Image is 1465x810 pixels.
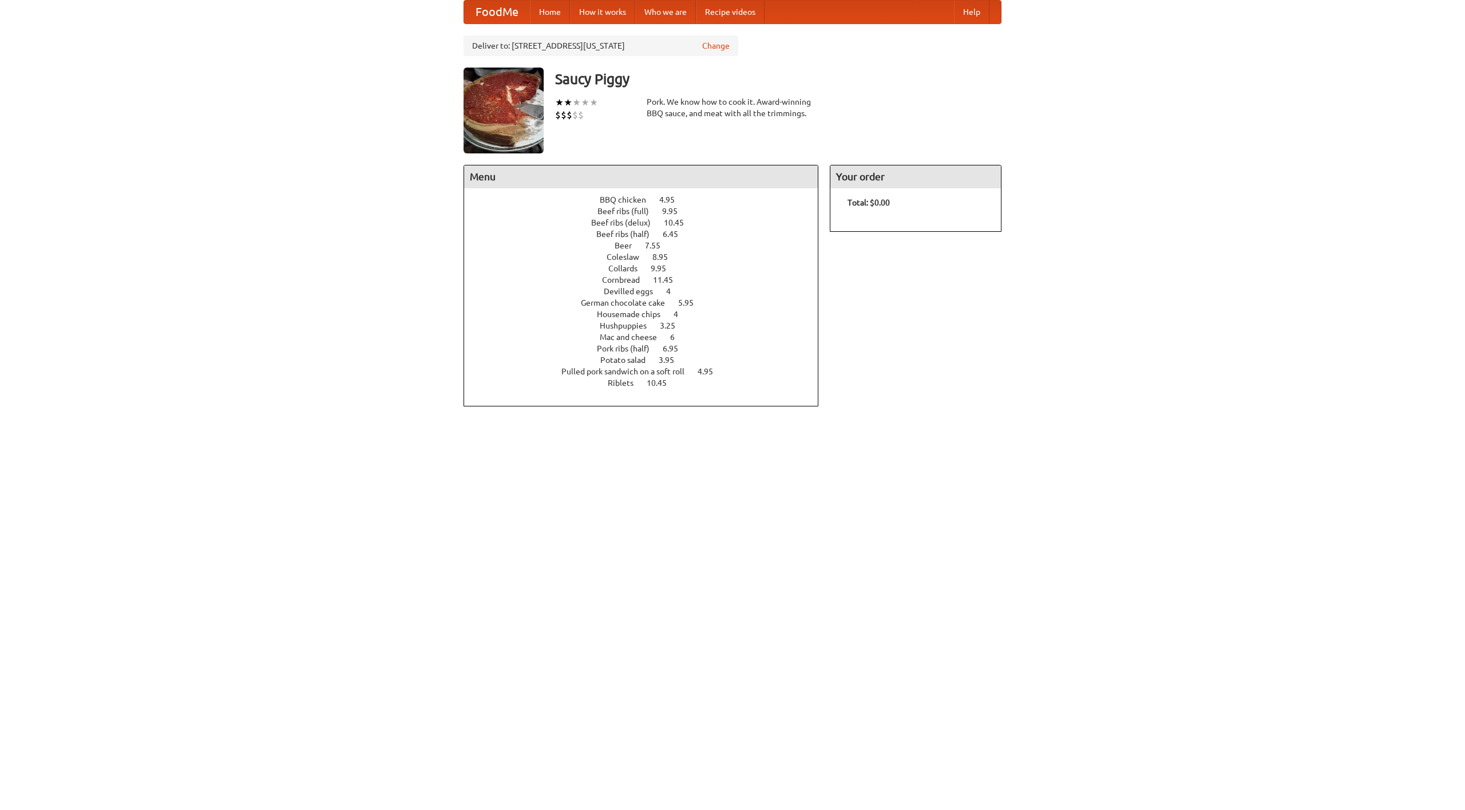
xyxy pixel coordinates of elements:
span: 6.95 [663,344,690,353]
span: Mac and cheese [600,333,668,342]
span: 3.25 [660,321,687,330]
span: 5.95 [678,298,705,307]
span: 3.95 [659,355,686,365]
a: Devilled eggs 4 [604,287,692,296]
li: $ [561,109,567,121]
img: angular.jpg [464,68,544,153]
li: $ [567,109,572,121]
a: Who we are [635,1,696,23]
span: Coleslaw [607,252,651,262]
div: Pork. We know how to cook it. Award-winning BBQ sauce, and meat with all the trimmings. [647,96,818,119]
a: Hushpuppies 3.25 [600,321,696,330]
a: Change [702,40,730,52]
span: 4.95 [659,195,686,204]
span: 4 [674,310,690,319]
span: Cornbread [602,275,651,285]
a: FoodMe [464,1,530,23]
span: 7.55 [645,241,672,250]
a: Beef ribs (full) 9.95 [597,207,699,216]
span: 11.45 [653,275,684,285]
a: German chocolate cake 5.95 [581,298,715,307]
span: 10.45 [647,378,678,388]
a: How it works [570,1,635,23]
a: Beer 7.55 [615,241,682,250]
span: Devilled eggs [604,287,664,296]
a: BBQ chicken 4.95 [600,195,696,204]
span: Hushpuppies [600,321,658,330]
li: $ [578,109,584,121]
a: Pulled pork sandwich on a soft roll 4.95 [561,367,734,376]
span: 6 [670,333,686,342]
span: Pulled pork sandwich on a soft roll [561,367,696,376]
span: 4 [666,287,682,296]
li: $ [572,109,578,121]
h3: Saucy Piggy [555,68,1001,90]
a: Riblets 10.45 [608,378,688,388]
span: BBQ chicken [600,195,658,204]
a: Coleslaw 8.95 [607,252,689,262]
span: Beef ribs (delux) [591,218,662,227]
a: Recipe videos [696,1,765,23]
div: Deliver to: [STREET_ADDRESS][US_STATE] [464,35,738,56]
h4: Your order [830,165,1001,188]
span: 6.45 [663,230,690,239]
span: 9.95 [662,207,689,216]
span: German chocolate cake [581,298,676,307]
a: Beef ribs (delux) 10.45 [591,218,705,227]
a: Cornbread 11.45 [602,275,694,285]
li: ★ [581,96,589,109]
span: 10.45 [664,218,695,227]
span: 9.95 [651,264,678,273]
li: $ [555,109,561,121]
a: Help [954,1,989,23]
li: ★ [564,96,572,109]
span: 4.95 [698,367,724,376]
li: ★ [589,96,598,109]
span: Beef ribs (full) [597,207,660,216]
li: ★ [572,96,581,109]
a: Potato salad 3.95 [600,355,695,365]
span: Beef ribs (half) [596,230,661,239]
span: Housemade chips [597,310,672,319]
a: Home [530,1,570,23]
a: Beef ribs (half) 6.45 [596,230,699,239]
span: Beer [615,241,643,250]
span: 8.95 [652,252,679,262]
a: Mac and cheese 6 [600,333,696,342]
span: Potato salad [600,355,657,365]
b: Total: $0.00 [848,198,890,207]
li: ★ [555,96,564,109]
a: Pork ribs (half) 6.95 [597,344,699,353]
span: Pork ribs (half) [597,344,661,353]
h4: Menu [464,165,818,188]
a: Housemade chips 4 [597,310,699,319]
a: Collards 9.95 [608,264,687,273]
span: Riblets [608,378,645,388]
span: Collards [608,264,649,273]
